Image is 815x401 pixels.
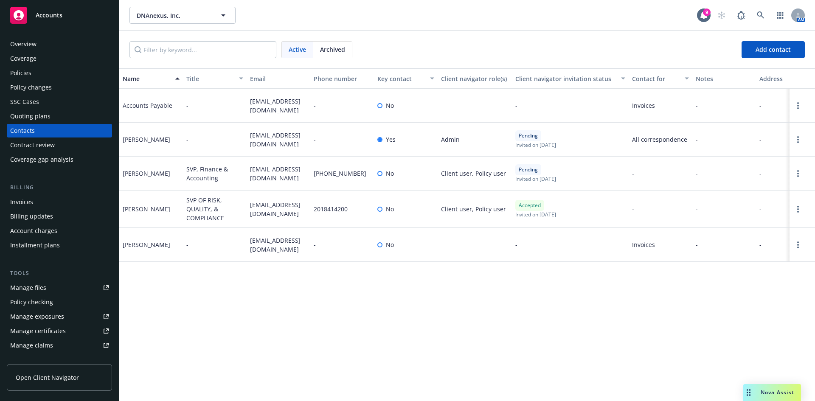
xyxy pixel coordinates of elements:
[129,41,276,58] input: Filter by keyword...
[438,68,512,89] button: Client navigator role(s)
[742,41,805,58] button: Add contact
[519,166,538,174] span: Pending
[515,211,556,218] span: Invited on [DATE]
[759,240,762,249] span: -
[186,135,188,144] span: -
[36,12,62,19] span: Accounts
[519,132,538,140] span: Pending
[10,52,37,65] div: Coverage
[137,11,210,20] span: DNAnexus, Inc.
[250,131,307,149] span: [EMAIL_ADDRESS][DOMAIN_NAME]
[696,169,698,178] span: -
[515,141,556,149] span: Invited on [DATE]
[703,8,711,16] div: 9
[386,240,394,249] span: No
[759,101,762,110] span: -
[10,37,37,51] div: Overview
[10,153,73,166] div: Coverage gap analysis
[515,74,616,83] div: Client navigator invitation status
[632,74,680,83] div: Contact for
[756,45,791,53] span: Add contact
[793,168,803,179] a: Open options
[310,68,374,89] button: Phone number
[759,169,762,178] span: -
[7,52,112,65] a: Coverage
[632,205,634,213] span: -
[713,7,730,24] a: Start snowing
[441,205,506,213] span: Client user, Policy user
[10,66,31,80] div: Policies
[10,124,35,137] div: Contacts
[7,224,112,238] a: Account charges
[186,165,243,182] span: SVP, Finance & Accounting
[7,324,112,338] a: Manage certificates
[733,7,750,24] a: Report a Bug
[7,183,112,192] div: Billing
[10,238,60,252] div: Installment plans
[10,195,33,209] div: Invoices
[247,68,310,89] button: Email
[7,238,112,252] a: Installment plans
[250,97,307,115] span: [EMAIL_ADDRESS][DOMAIN_NAME]
[7,37,112,51] a: Overview
[441,135,460,144] span: Admin
[186,74,234,83] div: Title
[123,101,172,110] div: Accounts Payable
[10,224,57,238] div: Account charges
[7,66,112,80] a: Policies
[752,7,769,24] a: Search
[743,384,754,401] div: Drag to move
[7,95,112,109] a: SSC Cases
[759,135,762,144] span: -
[386,169,394,178] span: No
[10,210,53,223] div: Billing updates
[7,353,112,367] a: Manage BORs
[16,373,79,382] span: Open Client Navigator
[186,196,243,222] span: SVP OF RISK, QUALITY, & COMPLIANCE
[7,295,112,309] a: Policy checking
[250,74,307,83] div: Email
[386,205,394,213] span: No
[692,68,756,89] button: Notes
[793,240,803,250] a: Open options
[123,240,170,249] div: [PERSON_NAME]
[123,205,170,213] div: [PERSON_NAME]
[632,169,634,178] span: -
[314,205,348,213] span: 2018414200
[629,68,692,89] button: Contact for
[7,339,112,352] a: Manage claims
[759,205,762,213] span: -
[7,269,112,278] div: Tools
[515,240,517,249] span: -
[7,281,112,294] a: Manage files
[129,7,236,24] button: DNAnexus, Inc.
[289,45,306,54] span: Active
[119,68,183,89] button: Name
[696,135,698,144] span: -
[7,153,112,166] a: Coverage gap analysis
[696,74,753,83] div: Notes
[743,384,801,401] button: Nova Assist
[314,169,366,178] span: [PHONE_NUMBER]
[696,240,698,249] span: -
[632,101,689,110] span: Invoices
[314,74,371,83] div: Phone number
[515,101,517,110] span: -
[7,138,112,152] a: Contract review
[386,135,396,144] span: Yes
[793,204,803,214] a: Open options
[10,109,51,123] div: Quoting plans
[7,210,112,223] a: Billing updates
[250,165,307,182] span: [EMAIL_ADDRESS][DOMAIN_NAME]
[10,324,66,338] div: Manage certificates
[10,95,39,109] div: SSC Cases
[772,7,789,24] a: Switch app
[374,68,438,89] button: Key contact
[7,109,112,123] a: Quoting plans
[7,310,112,323] span: Manage exposures
[10,281,46,294] div: Manage files
[250,236,307,254] span: [EMAIL_ADDRESS][DOMAIN_NAME]
[10,310,64,323] div: Manage exposures
[10,81,52,94] div: Policy changes
[314,101,316,110] span: -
